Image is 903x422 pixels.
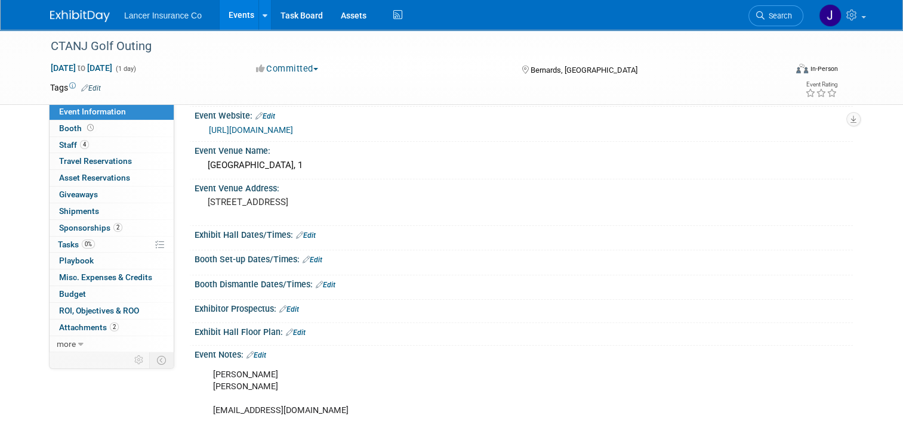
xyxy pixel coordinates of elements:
a: Booth [50,120,174,136]
a: Budget [50,286,174,302]
span: Tasks [58,240,95,249]
span: Asset Reservations [59,173,130,182]
a: ROI, Objectives & ROO [50,303,174,319]
span: Lancer Insurance Co [124,11,202,20]
a: Edit [303,256,322,264]
a: Shipments [50,203,174,219]
td: Toggle Event Tabs [150,352,174,368]
div: Event Notes: [195,346,853,361]
span: Bernards, [GEOGRAPHIC_DATA] [531,66,637,75]
div: Exhibit Hall Floor Plan: [195,323,853,339]
div: Event Rating [805,82,837,88]
div: Event Website: [195,107,853,122]
span: Search [765,11,792,20]
span: to [76,63,87,73]
a: Edit [286,328,306,337]
a: Sponsorships2 [50,220,174,236]
div: CTANJ Golf Outing [47,36,771,57]
span: Attachments [59,322,119,332]
a: Search [748,5,803,26]
td: Tags [50,82,101,94]
span: Shipments [59,206,99,216]
a: Giveaways [50,187,174,203]
span: 2 [110,322,119,331]
span: 2 [113,223,122,232]
a: Edit [279,305,299,314]
button: Committed [252,63,323,75]
div: Booth Dismantle Dates/Times: [195,275,853,291]
span: [DATE] [DATE] [50,63,113,73]
a: Misc. Expenses & Credits [50,269,174,286]
a: Playbook [50,253,174,269]
a: Edit [296,231,316,240]
a: Edit [81,84,101,92]
div: Event Venue Address: [195,179,853,194]
span: Misc. Expenses & Credits [59,272,152,282]
div: Exhibit Hall Dates/Times: [195,226,853,241]
span: Booth [59,123,96,133]
a: [URL][DOMAIN_NAME] [209,125,293,135]
div: Event Format [722,62,838,80]
a: Tasks0% [50,237,174,253]
div: Booth Set-up Dates/Times: [195,250,853,266]
a: more [50,336,174,352]
div: Event Venue Name: [195,142,853,157]
img: Format-Inperson.png [796,64,808,73]
a: Staff4 [50,137,174,153]
div: Exhibitor Prospectus: [195,300,853,315]
span: Giveaways [59,190,98,199]
span: 0% [82,240,95,249]
img: ExhibitDay [50,10,110,22]
td: Personalize Event Tab Strip [129,352,150,368]
a: Attachments2 [50,319,174,336]
a: Edit [246,351,266,359]
div: [GEOGRAPHIC_DATA], 1 [204,156,844,175]
a: Event Information [50,104,174,120]
span: Playbook [59,256,94,265]
img: Jimmy Navarro [819,4,842,27]
a: Travel Reservations [50,153,174,169]
span: Travel Reservations [59,156,132,166]
span: 4 [80,140,89,149]
span: Budget [59,289,86,299]
span: Event Information [59,107,126,116]
span: (1 day) [115,65,136,73]
span: more [57,339,76,349]
a: Asset Reservations [50,170,174,186]
span: ROI, Objectives & ROO [59,306,139,315]
span: Sponsorships [59,223,122,232]
a: Edit [316,281,335,289]
a: Edit [255,112,275,120]
pre: [STREET_ADDRESS] [208,197,456,207]
div: In-Person [810,64,838,73]
span: Staff [59,140,89,150]
span: Booth not reserved yet [85,123,96,132]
